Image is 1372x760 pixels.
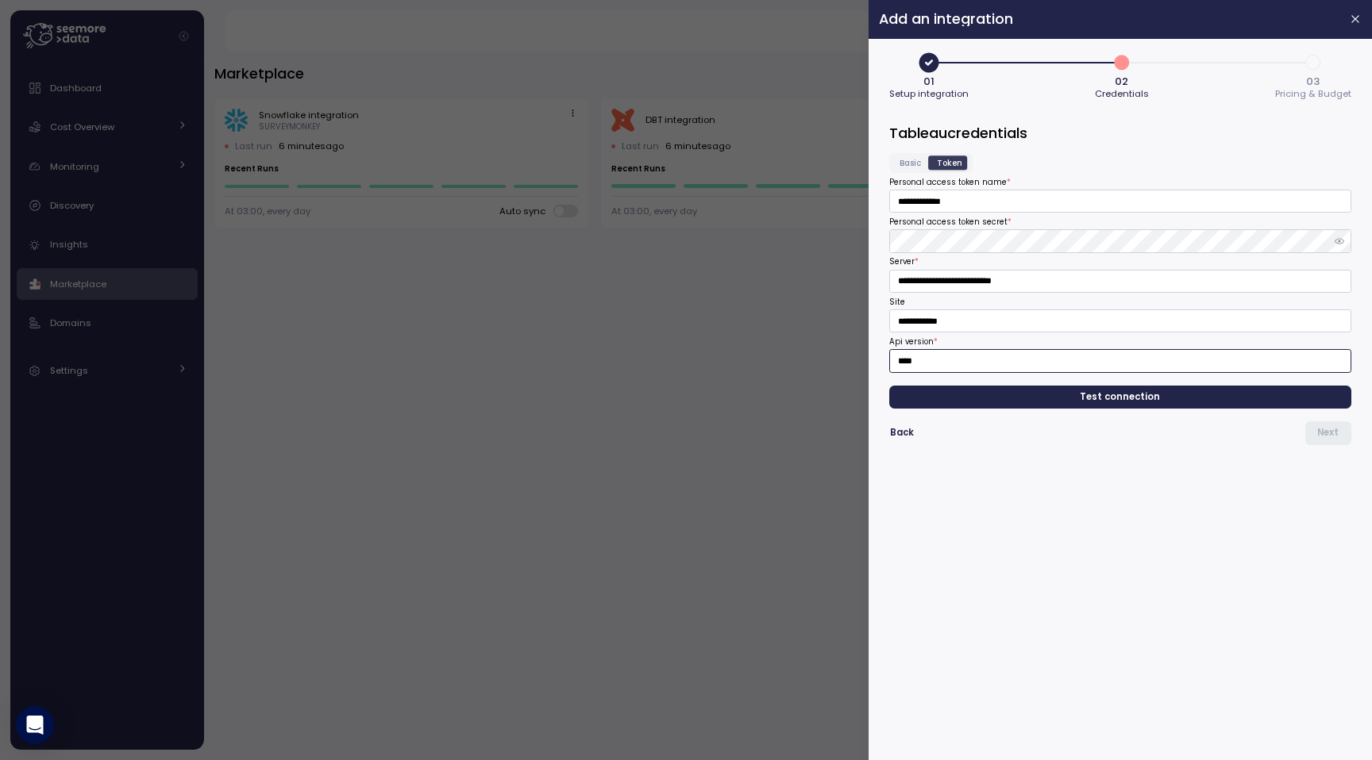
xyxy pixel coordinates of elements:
button: 202Credentials [1095,49,1149,102]
button: Next [1305,421,1351,444]
span: 02 [1116,76,1129,86]
button: 303Pricing & Budget [1275,49,1351,102]
button: Back [889,421,915,444]
div: Open Intercom Messenger [16,706,54,744]
span: 01 [923,76,935,86]
button: 01Setup integration [889,49,969,102]
span: Token [937,157,962,169]
h3: Tableau credentials [889,123,1351,143]
span: Back [890,422,914,443]
span: Credentials [1095,90,1149,98]
h2: Add an integration [879,12,1336,26]
span: Next [1317,422,1339,443]
span: 2 [1108,49,1135,76]
span: 03 [1307,76,1320,86]
span: 3 [1300,49,1327,76]
span: Pricing & Budget [1275,90,1351,98]
button: Test connection [889,386,1351,409]
span: Basic [900,157,921,169]
span: Test connection [1081,386,1161,408]
span: Setup integration [889,90,969,98]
